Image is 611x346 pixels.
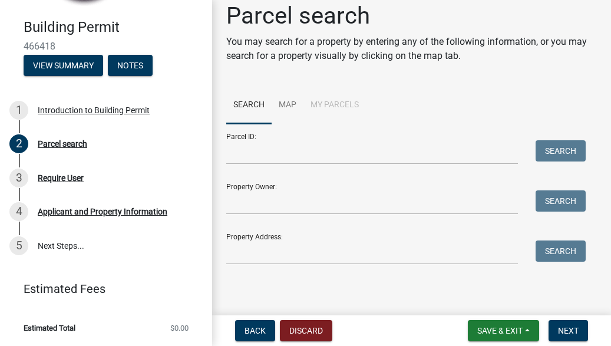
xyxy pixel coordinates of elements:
[24,19,203,36] h4: Building Permit
[24,324,75,332] span: Estimated Total
[170,324,189,332] span: $0.00
[226,87,272,124] a: Search
[24,41,189,52] span: 466418
[108,55,153,76] button: Notes
[272,87,303,124] a: Map
[9,236,28,255] div: 5
[536,190,586,212] button: Search
[549,320,588,341] button: Next
[38,207,167,216] div: Applicant and Property Information
[226,2,597,30] h1: Parcel search
[468,320,539,341] button: Save & Exit
[9,101,28,120] div: 1
[24,55,103,76] button: View Summary
[38,140,87,148] div: Parcel search
[9,277,193,301] a: Estimated Fees
[38,174,84,182] div: Require User
[536,240,586,262] button: Search
[24,61,103,71] wm-modal-confirm: Summary
[536,140,586,162] button: Search
[108,61,153,71] wm-modal-confirm: Notes
[558,326,579,335] span: Next
[245,326,266,335] span: Back
[9,169,28,187] div: 3
[280,320,332,341] button: Discard
[9,202,28,221] div: 4
[38,106,150,114] div: Introduction to Building Permit
[235,320,275,341] button: Back
[9,134,28,153] div: 2
[226,35,597,63] p: You may search for a property by entering any of the following information, or you may search for...
[477,326,523,335] span: Save & Exit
